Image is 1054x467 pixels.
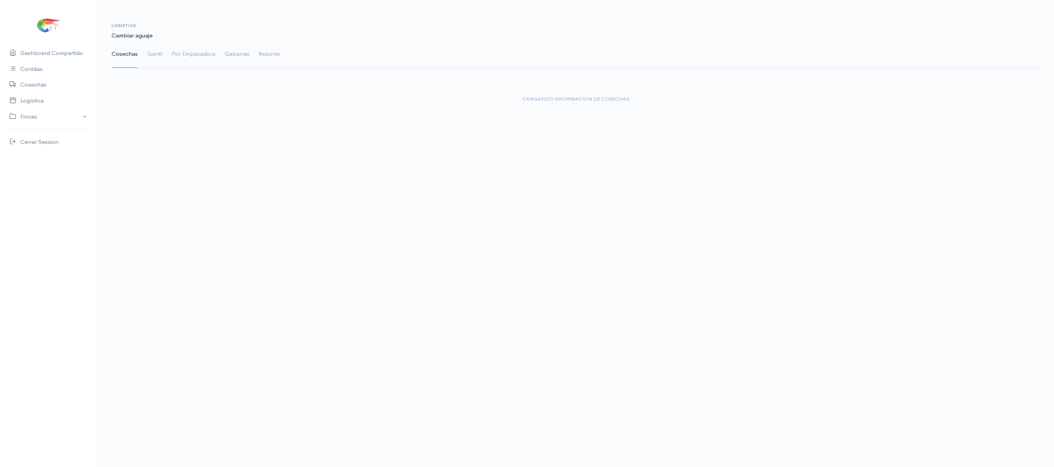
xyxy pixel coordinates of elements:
[112,95,1040,103] div: Cargando informacion de cosechas
[225,40,249,68] a: Gabarras
[147,40,162,68] a: Gantt
[107,31,1045,40] div: Cambiar aguaje
[112,23,1040,28] h6: Logistica
[259,40,280,68] a: Reporte
[172,40,215,68] a: Por Empacadora
[112,40,138,68] a: Cosechas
